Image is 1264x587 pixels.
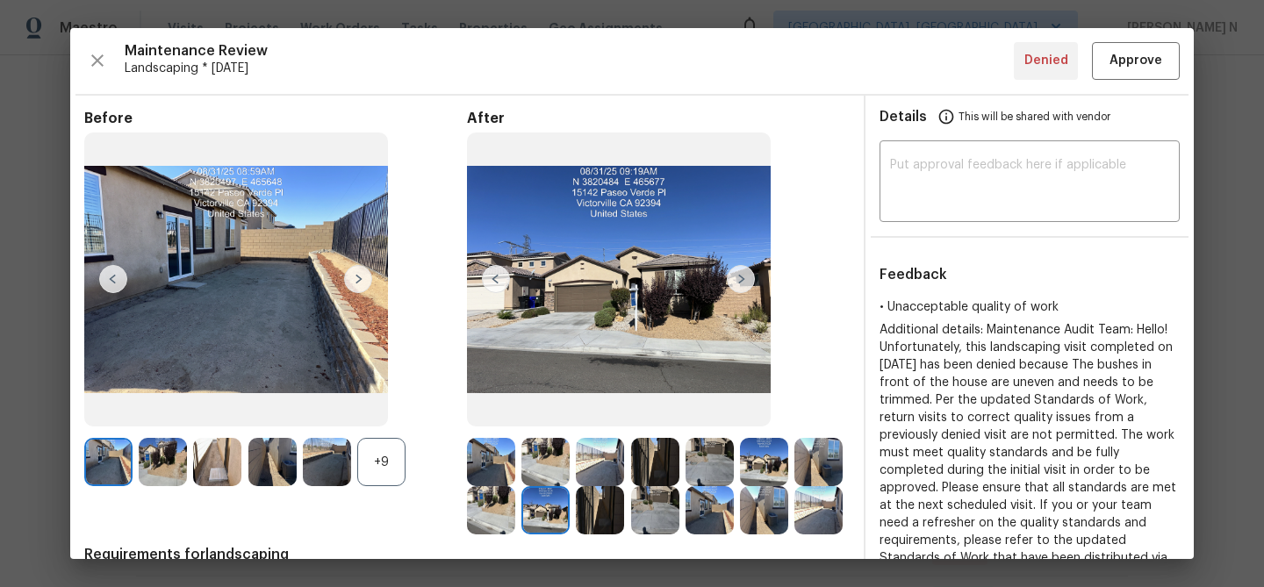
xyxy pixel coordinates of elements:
[880,301,1059,313] span: • Unacceptable quality of work
[1092,42,1180,80] button: Approve
[727,265,755,293] img: right-chevron-button-url
[357,438,406,486] div: +9
[482,265,510,293] img: left-chevron-button-url
[99,265,127,293] img: left-chevron-button-url
[1110,50,1162,72] span: Approve
[344,265,372,293] img: right-chevron-button-url
[959,96,1110,138] span: This will be shared with vendor
[125,60,1014,77] span: Landscaping * [DATE]
[125,42,1014,60] span: Maintenance Review
[84,546,850,563] span: Requirements for landscaping
[84,110,467,127] span: Before
[880,268,947,282] span: Feedback
[880,96,927,138] span: Details
[467,110,850,127] span: After
[880,324,1176,582] span: Additional details: Maintenance Audit Team: Hello! Unfortunately, this landscaping visit complete...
